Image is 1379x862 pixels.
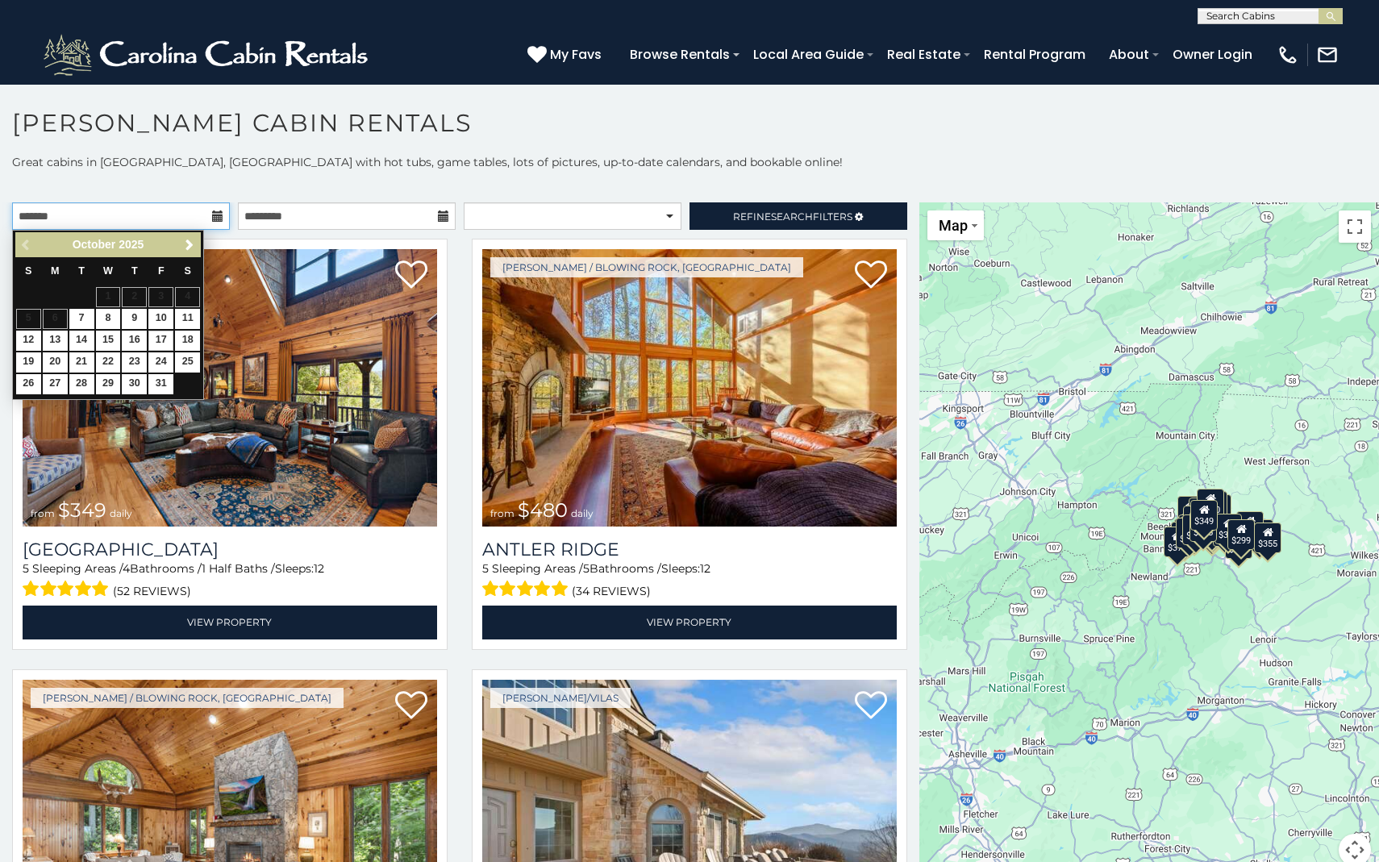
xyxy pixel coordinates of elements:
[148,331,173,351] a: 17
[490,507,515,519] span: from
[855,689,887,723] a: Add to favorites
[1164,526,1191,556] div: $375
[103,265,113,277] span: Wednesday
[700,561,710,576] span: 12
[113,581,191,602] span: (52 reviews)
[23,561,29,576] span: 5
[73,238,116,251] span: October
[1225,528,1252,559] div: $350
[1177,496,1205,527] div: $635
[1277,44,1299,66] img: phone-regular-white.png
[148,309,173,329] a: 10
[58,498,106,522] span: $349
[1198,516,1226,547] div: $315
[622,40,738,69] a: Browse Rentals
[16,374,41,394] a: 26
[689,202,907,230] a: RefineSearchFilters
[43,374,68,394] a: 27
[314,561,324,576] span: 12
[122,309,147,329] a: 9
[1189,511,1217,542] div: $225
[96,331,121,351] a: 15
[122,352,147,373] a: 23
[119,238,144,251] span: 2025
[1182,514,1210,545] div: $395
[527,44,606,65] a: My Favs
[771,210,813,223] span: Search
[69,374,94,394] a: 28
[1254,523,1281,553] div: $355
[1339,210,1371,243] button: Toggle fullscreen view
[122,331,147,351] a: 16
[43,331,68,351] a: 13
[1176,517,1203,548] div: $325
[518,498,568,522] span: $480
[175,352,200,373] a: 25
[96,352,121,373] a: 22
[490,257,803,277] a: [PERSON_NAME] / Blowing Rock, [GEOGRAPHIC_DATA]
[395,259,427,293] a: Add to favorites
[976,40,1094,69] a: Rental Program
[23,606,437,639] a: View Property
[482,561,489,576] span: 5
[122,374,147,394] a: 30
[175,309,200,329] a: 11
[23,249,437,527] img: Diamond Creek Lodge
[202,561,275,576] span: 1 Half Baths /
[23,539,437,560] a: [GEOGRAPHIC_DATA]
[23,539,437,560] h3: Diamond Creek Lodge
[939,217,968,234] span: Map
[69,331,94,351] a: 14
[43,352,68,373] a: 20
[96,309,121,329] a: 8
[490,688,631,708] a: [PERSON_NAME]/Vilas
[550,44,602,65] span: My Favs
[733,210,852,223] span: Refine Filters
[78,265,85,277] span: Tuesday
[23,560,437,602] div: Sleeping Areas / Bathrooms / Sleeps:
[1190,500,1218,531] div: $349
[1236,511,1264,542] div: $930
[879,40,969,69] a: Real Estate
[1227,519,1255,550] div: $299
[51,265,60,277] span: Monday
[123,561,130,576] span: 4
[1214,513,1242,543] div: $380
[23,249,437,527] a: Diamond Creek Lodge from $349 daily
[1316,44,1339,66] img: mail-regular-white.png
[185,265,191,277] span: Saturday
[1164,40,1260,69] a: Owner Login
[1197,488,1224,518] div: $320
[572,581,651,602] span: (34 reviews)
[16,331,41,351] a: 12
[148,374,173,394] a: 31
[482,249,897,527] img: Antler Ridge
[482,560,897,602] div: Sleeping Areas / Bathrooms / Sleeps:
[855,259,887,293] a: Add to favorites
[148,352,173,373] a: 24
[69,352,94,373] a: 21
[31,507,55,519] span: from
[16,352,41,373] a: 19
[40,31,375,79] img: White-1-2.png
[25,265,31,277] span: Sunday
[179,235,199,255] a: Next
[482,539,897,560] a: Antler Ridge
[31,688,344,708] a: [PERSON_NAME] / Blowing Rock, [GEOGRAPHIC_DATA]
[69,309,94,329] a: 7
[1101,40,1157,69] a: About
[927,210,984,240] button: Change map style
[395,689,427,723] a: Add to favorites
[482,249,897,527] a: Antler Ridge from $480 daily
[158,265,165,277] span: Friday
[131,265,138,277] span: Thursday
[110,507,132,519] span: daily
[96,374,121,394] a: 29
[571,507,594,519] span: daily
[1204,494,1231,525] div: $250
[482,606,897,639] a: View Property
[745,40,872,69] a: Local Area Guide
[583,561,590,576] span: 5
[183,239,196,252] span: Next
